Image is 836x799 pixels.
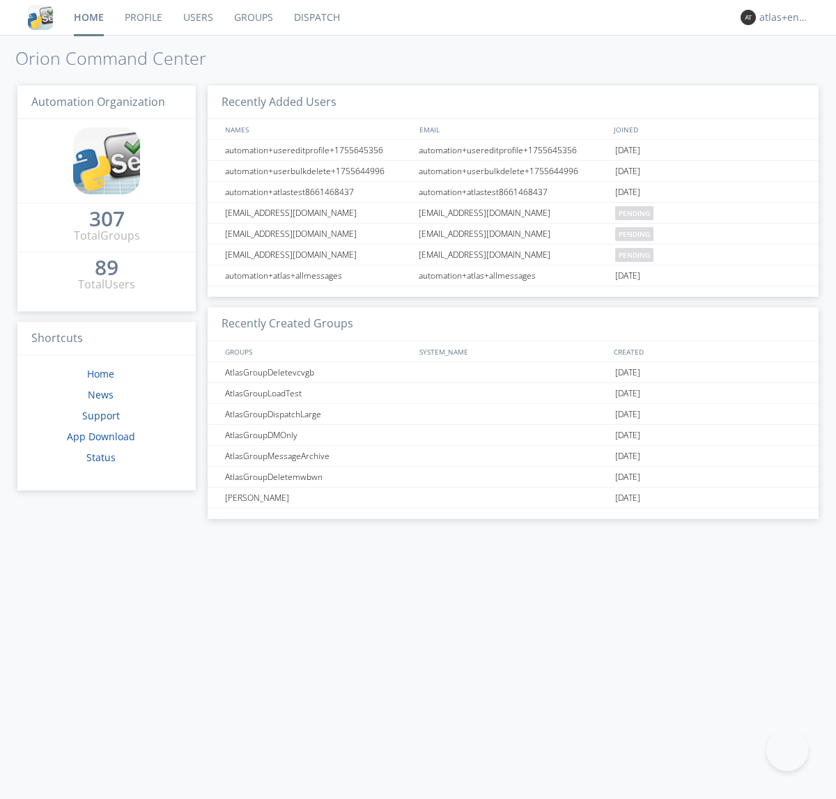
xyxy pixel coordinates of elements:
[222,203,415,223] div: [EMAIL_ADDRESS][DOMAIN_NAME]
[82,409,120,422] a: Support
[208,265,819,286] a: automation+atlas+allmessagesautomation+atlas+allmessages[DATE]
[208,86,819,120] h3: Recently Added Users
[222,488,415,508] div: [PERSON_NAME]
[415,224,612,244] div: [EMAIL_ADDRESS][DOMAIN_NAME]
[615,362,640,383] span: [DATE]
[615,140,640,161] span: [DATE]
[222,362,415,382] div: AtlasGroupDeletevcvgb
[95,261,118,274] div: 89
[615,182,640,203] span: [DATE]
[222,383,415,403] div: AtlasGroupLoadTest
[86,451,116,464] a: Status
[17,322,196,356] h3: Shortcuts
[222,467,415,487] div: AtlasGroupDeletemwbwn
[73,127,140,194] img: cddb5a64eb264b2086981ab96f4c1ba7
[222,404,415,424] div: AtlasGroupDispatchLarge
[208,245,819,265] a: [EMAIL_ADDRESS][DOMAIN_NAME][EMAIL_ADDRESS][DOMAIN_NAME]pending
[615,404,640,425] span: [DATE]
[615,206,653,220] span: pending
[415,182,612,202] div: automation+atlastest8661468437
[415,140,612,160] div: automation+usereditprofile+1755645356
[31,94,165,109] span: Automation Organization
[222,119,412,139] div: NAMES
[615,265,640,286] span: [DATE]
[759,10,812,24] div: atlas+english0002
[208,425,819,446] a: AtlasGroupDMOnly[DATE]
[615,425,640,446] span: [DATE]
[615,248,653,262] span: pending
[67,430,135,443] a: App Download
[208,383,819,404] a: AtlasGroupLoadTest[DATE]
[208,203,819,224] a: [EMAIL_ADDRESS][DOMAIN_NAME][EMAIL_ADDRESS][DOMAIN_NAME]pending
[208,161,819,182] a: automation+userbulkdelete+1755644996automation+userbulkdelete+1755644996[DATE]
[610,119,805,139] div: JOINED
[415,245,612,265] div: [EMAIL_ADDRESS][DOMAIN_NAME]
[208,488,819,509] a: [PERSON_NAME][DATE]
[615,227,653,241] span: pending
[416,119,610,139] div: EMAIL
[208,446,819,467] a: AtlasGroupMessageArchive[DATE]
[615,383,640,404] span: [DATE]
[222,140,415,160] div: automation+usereditprofile+1755645356
[615,488,640,509] span: [DATE]
[766,729,808,771] iframe: Toggle Customer Support
[208,140,819,161] a: automation+usereditprofile+1755645356automation+usereditprofile+1755645356[DATE]
[615,161,640,182] span: [DATE]
[222,446,415,466] div: AtlasGroupMessageArchive
[741,10,756,25] img: 373638.png
[74,228,140,244] div: Total Groups
[95,261,118,277] a: 89
[615,467,640,488] span: [DATE]
[222,224,415,244] div: [EMAIL_ADDRESS][DOMAIN_NAME]
[222,341,412,362] div: GROUPS
[415,161,612,181] div: automation+userbulkdelete+1755644996
[208,182,819,203] a: automation+atlastest8661468437automation+atlastest8661468437[DATE]
[415,265,612,286] div: automation+atlas+allmessages
[208,404,819,425] a: AtlasGroupDispatchLarge[DATE]
[615,446,640,467] span: [DATE]
[28,5,53,30] img: cddb5a64eb264b2086981ab96f4c1ba7
[222,161,415,181] div: automation+userbulkdelete+1755644996
[222,265,415,286] div: automation+atlas+allmessages
[222,425,415,445] div: AtlasGroupDMOnly
[208,224,819,245] a: [EMAIL_ADDRESS][DOMAIN_NAME][EMAIL_ADDRESS][DOMAIN_NAME]pending
[222,182,415,202] div: automation+atlastest8661468437
[208,307,819,341] h3: Recently Created Groups
[88,388,114,401] a: News
[78,277,135,293] div: Total Users
[89,212,125,228] a: 307
[610,341,805,362] div: CREATED
[222,245,415,265] div: [EMAIL_ADDRESS][DOMAIN_NAME]
[415,203,612,223] div: [EMAIL_ADDRESS][DOMAIN_NAME]
[208,467,819,488] a: AtlasGroupDeletemwbwn[DATE]
[208,362,819,383] a: AtlasGroupDeletevcvgb[DATE]
[89,212,125,226] div: 307
[416,341,610,362] div: SYSTEM_NAME
[87,367,114,380] a: Home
